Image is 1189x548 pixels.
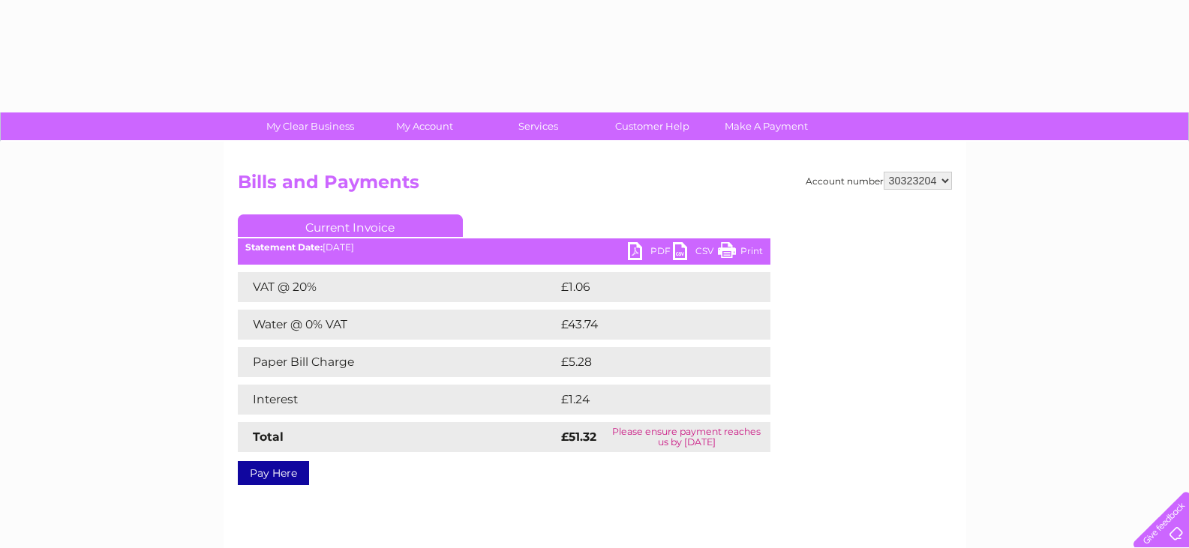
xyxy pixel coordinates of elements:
[238,214,463,237] a: Current Invoice
[238,461,309,485] a: Pay Here
[238,385,557,415] td: Interest
[248,112,372,140] a: My Clear Business
[557,385,734,415] td: £1.24
[628,242,673,264] a: PDF
[590,112,714,140] a: Customer Help
[238,172,952,200] h2: Bills and Payments
[557,272,734,302] td: £1.06
[238,272,557,302] td: VAT @ 20%
[806,172,952,190] div: Account number
[238,242,770,253] div: [DATE]
[557,347,735,377] td: £5.28
[253,430,284,444] strong: Total
[603,422,770,452] td: Please ensure payment reaches us by [DATE]
[718,242,763,264] a: Print
[561,430,596,444] strong: £51.32
[673,242,718,264] a: CSV
[238,310,557,340] td: Water @ 0% VAT
[238,347,557,377] td: Paper Bill Charge
[362,112,486,140] a: My Account
[476,112,600,140] a: Services
[557,310,740,340] td: £43.74
[704,112,828,140] a: Make A Payment
[245,241,323,253] b: Statement Date:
